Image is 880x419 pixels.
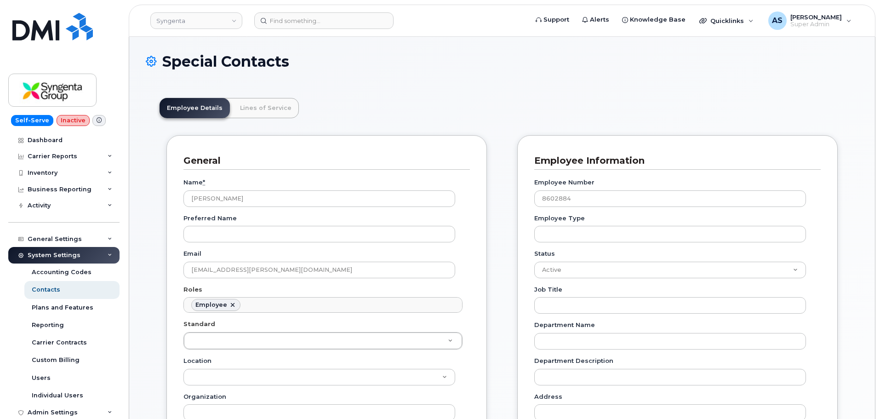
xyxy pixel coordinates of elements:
h3: Employee Information [534,155,814,167]
label: Organization [183,392,226,401]
label: Department Description [534,356,613,365]
label: Roles [183,285,202,294]
label: Address [534,392,562,401]
label: Department Name [534,321,595,329]
label: Preferred Name [183,214,237,223]
label: Status [534,249,555,258]
label: Employee Type [534,214,585,223]
label: Email [183,249,201,258]
a: Lines of Service [233,98,299,118]
label: Name [183,178,205,187]
label: Job Title [534,285,562,294]
div: Employee [195,301,227,309]
label: Employee Number [534,178,594,187]
label: Location [183,356,211,365]
abbr: required [203,178,205,186]
h1: Special Contacts [146,53,858,69]
h3: General [183,155,463,167]
a: Employee Details [160,98,230,118]
label: Standard [183,320,215,328]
